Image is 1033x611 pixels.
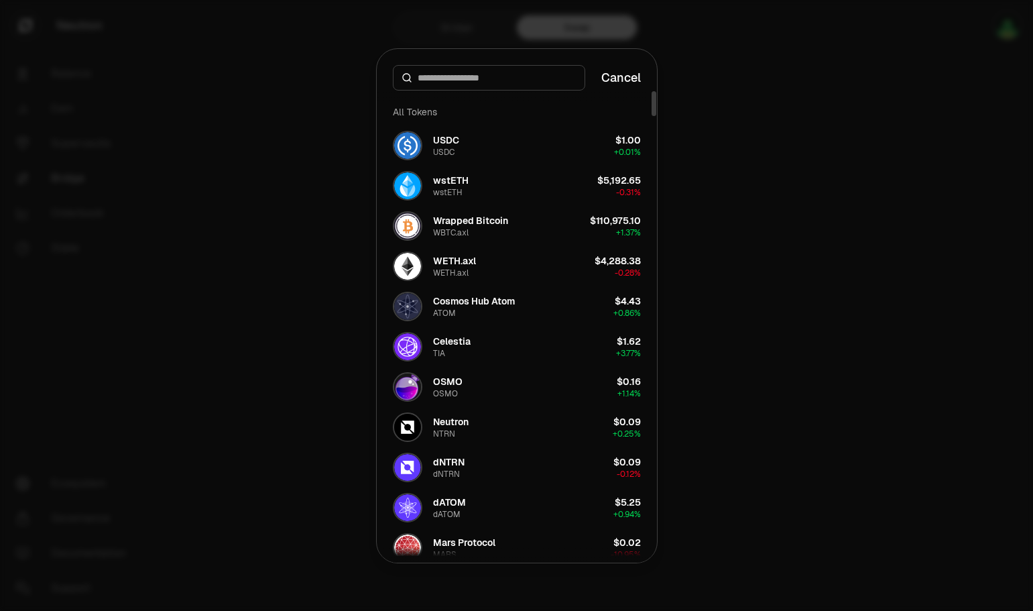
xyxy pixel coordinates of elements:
[613,415,641,429] div: $0.09
[616,348,641,359] span: + 3.77%
[617,375,641,388] div: $0.16
[433,133,459,147] div: USDC
[614,147,641,158] span: + 0.01%
[385,125,649,166] button: USDC LogoUSDCUSDC$1.00+0.01%
[394,374,421,400] img: OSMO Logo
[385,246,649,286] button: WETH.axl LogoWETH.axlWETH.axl$4,288.38-0.28%
[394,253,421,280] img: WETH.axl Logo
[601,68,641,87] button: Cancel
[385,367,649,407] button: OSMO LogoOSMOOSMO$0.16+1.14%
[616,227,641,238] span: + 1.37%
[433,496,466,509] div: dATOM
[433,509,461,520] div: dATOM
[385,286,649,327] button: ATOM LogoCosmos Hub AtomATOM$4.43+0.86%
[385,327,649,367] button: TIA LogoCelestiaTIA$1.62+3.77%
[394,172,421,199] img: wstETH Logo
[394,535,421,561] img: MARS Logo
[617,388,641,399] span: + 1.14%
[616,187,641,198] span: -0.31%
[615,496,641,509] div: $5.25
[617,469,641,480] span: -0.12%
[595,254,641,268] div: $4,288.38
[385,407,649,447] button: NTRN LogoNeutronNTRN$0.09+0.25%
[433,388,458,399] div: OSMO
[433,268,469,278] div: WETH.axl
[433,375,463,388] div: OSMO
[433,429,455,439] div: NTRN
[385,206,649,246] button: WBTC.axl LogoWrapped BitcoinWBTC.axl$110,975.10+1.37%
[615,133,641,147] div: $1.00
[433,536,495,549] div: Mars Protocol
[394,414,421,441] img: NTRN Logo
[615,268,641,278] span: -0.28%
[433,549,457,560] div: MARS
[433,348,445,359] div: TIA
[385,447,649,488] button: dNTRN LogodNTRNdNTRN$0.09-0.12%
[613,455,641,469] div: $0.09
[613,509,641,520] span: + 0.94%
[394,213,421,239] img: WBTC.axl Logo
[615,294,641,308] div: $4.43
[433,455,465,469] div: dNTRN
[433,308,456,319] div: ATOM
[394,132,421,159] img: USDC Logo
[433,214,508,227] div: Wrapped Bitcoin
[611,549,641,560] span: -10.95%
[617,335,641,348] div: $1.62
[385,166,649,206] button: wstETH LogowstETHwstETH$5,192.65-0.31%
[385,488,649,528] button: dATOM LogodATOMdATOM$5.25+0.94%
[613,536,641,549] div: $0.02
[433,227,469,238] div: WBTC.axl
[433,415,469,429] div: Neutron
[394,454,421,481] img: dNTRN Logo
[597,174,641,187] div: $5,192.65
[613,429,641,439] span: + 0.25%
[385,99,649,125] div: All Tokens
[433,174,469,187] div: wstETH
[394,293,421,320] img: ATOM Logo
[394,494,421,521] img: dATOM Logo
[433,147,454,158] div: USDC
[613,308,641,319] span: + 0.86%
[385,528,649,568] button: MARS LogoMars ProtocolMARS$0.02-10.95%
[433,335,471,348] div: Celestia
[433,469,460,480] div: dNTRN
[590,214,641,227] div: $110,975.10
[433,294,515,308] div: Cosmos Hub Atom
[394,333,421,360] img: TIA Logo
[433,187,463,198] div: wstETH
[433,254,476,268] div: WETH.axl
